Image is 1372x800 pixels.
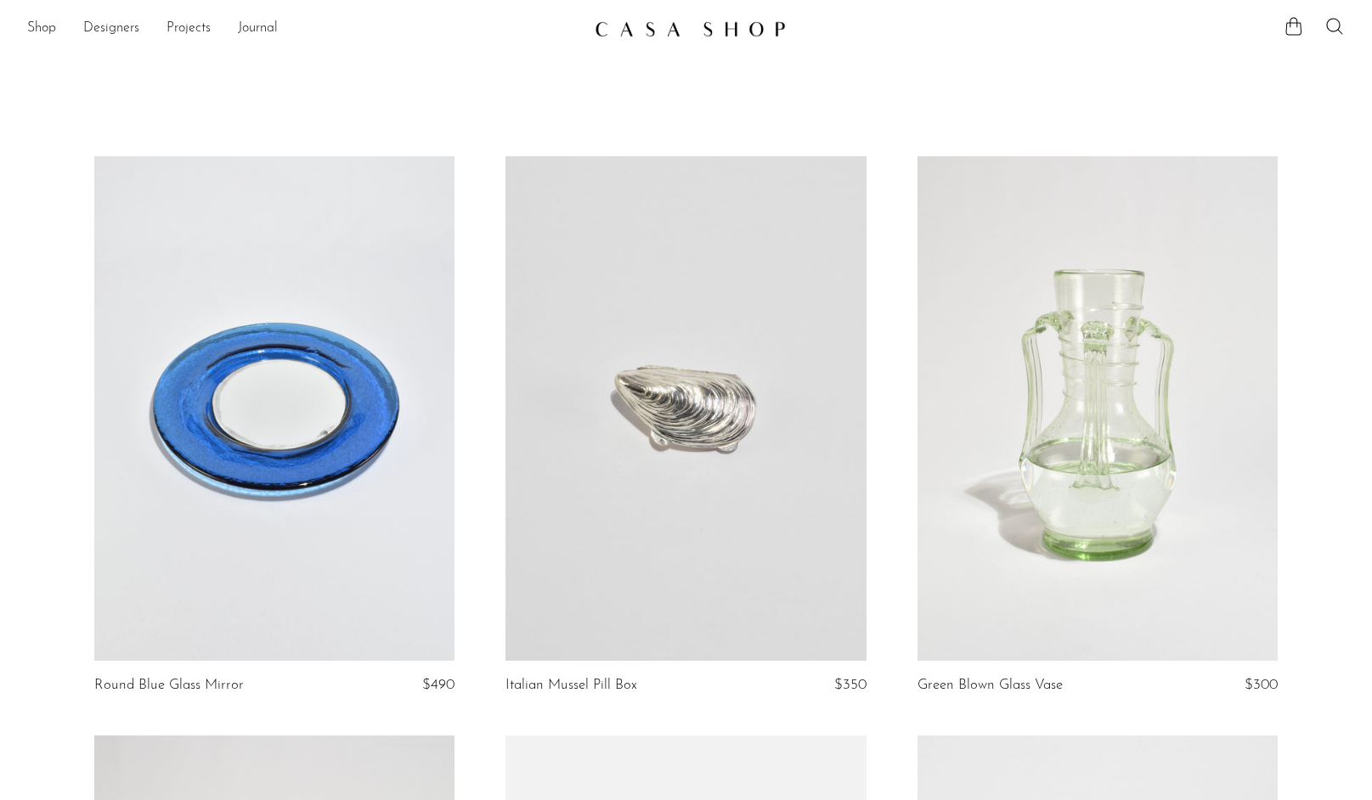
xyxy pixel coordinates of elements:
a: Projects [167,18,211,40]
ul: NEW HEADER MENU [27,14,581,43]
span: $350 [834,678,867,692]
a: Italian Mussel Pill Box [505,678,637,693]
a: Green Blown Glass Vase [917,678,1063,693]
a: Shop [27,18,56,40]
nav: Desktop navigation [27,14,581,43]
a: Round Blue Glass Mirror [94,678,244,693]
a: Journal [238,18,278,40]
span: $300 [1245,678,1278,692]
span: $490 [422,678,455,692]
a: Designers [83,18,139,40]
